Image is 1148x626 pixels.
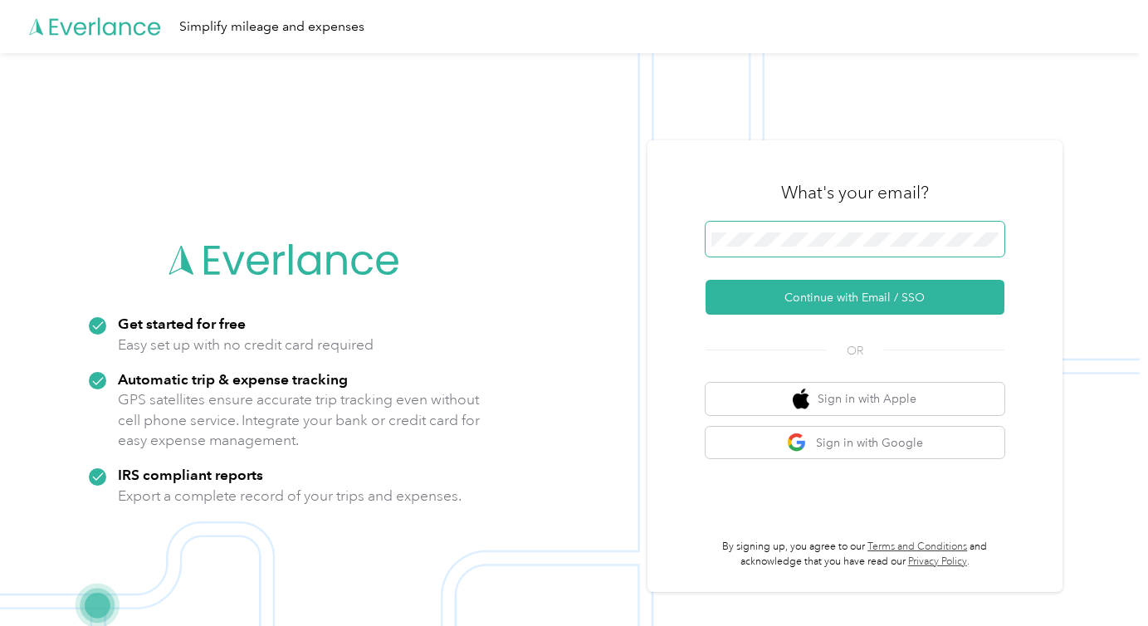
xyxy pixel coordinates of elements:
strong: Get started for free [118,315,246,332]
span: OR [826,342,884,359]
h3: What's your email? [781,181,929,204]
a: Terms and Conditions [867,540,967,553]
a: Privacy Policy [908,555,967,568]
p: Export a complete record of your trips and expenses. [118,486,462,506]
button: apple logoSign in with Apple [706,383,1004,415]
div: Simplify mileage and expenses [179,17,364,37]
strong: IRS compliant reports [118,466,263,483]
p: GPS satellites ensure accurate trip tracking even without cell phone service. Integrate your bank... [118,389,481,451]
img: google logo [787,433,808,453]
p: By signing up, you agree to our and acknowledge that you have read our . [706,540,1004,569]
strong: Automatic trip & expense tracking [118,370,348,388]
img: apple logo [793,389,809,409]
p: Easy set up with no credit card required [118,335,374,355]
button: google logoSign in with Google [706,427,1004,459]
button: Continue with Email / SSO [706,280,1004,315]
